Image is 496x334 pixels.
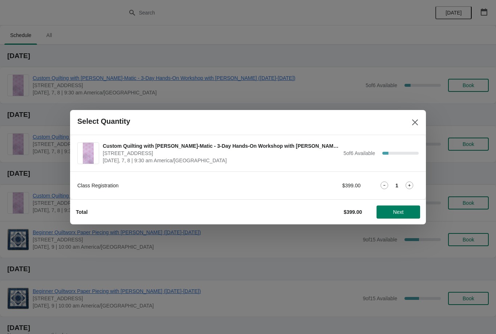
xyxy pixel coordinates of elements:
[408,116,422,129] button: Close
[343,209,362,215] strong: $399.00
[103,157,340,164] span: [DATE], 7, 8 | 9:30 am America/[GEOGRAPHIC_DATA]
[293,182,361,189] div: $399.00
[76,209,88,215] strong: Total
[103,142,340,150] span: Custom Quilting with [PERSON_NAME]-Matic - 3-Day Hands-On Workshop with [PERSON_NAME] ([DATE]-[DA...
[83,143,94,164] img: Custom Quilting with BERNINA Q-Matic - 3-Day Hands-On Workshop with Amy (November 6-8, 2025) | 13...
[343,150,375,156] span: 5 of 6 Available
[395,182,398,189] strong: 1
[393,209,404,215] span: Next
[77,182,279,189] div: Class Registration
[77,117,130,126] h2: Select Quantity
[377,205,420,219] button: Next
[103,150,340,157] span: [STREET_ADDRESS]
